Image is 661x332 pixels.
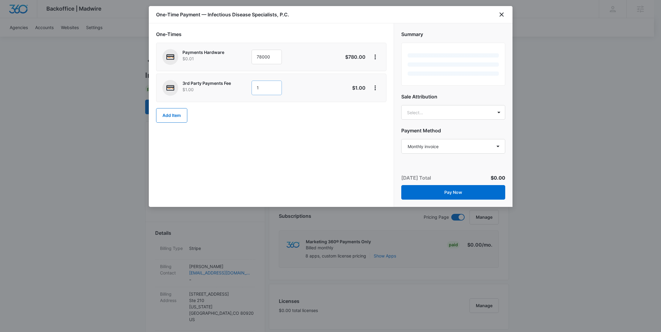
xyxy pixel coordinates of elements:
[182,55,235,62] p: $0.01
[156,31,386,38] h2: One-Times
[156,108,187,123] button: Add Item
[370,52,380,62] button: View More
[252,50,282,64] input: 1
[401,185,505,200] button: Pay Now
[401,174,431,181] p: [DATE] Total
[401,93,505,100] h2: Sale Attribution
[491,175,505,181] span: $0.00
[337,53,366,61] p: $780.00
[370,83,380,93] button: View More
[182,86,235,93] p: $1.00
[182,49,235,55] p: Payments Hardware
[252,81,282,95] input: 1
[337,84,366,91] p: $1.00
[156,11,289,18] h1: One-Time Payment — Infectious Disease Specialists, P.C.
[182,80,235,86] p: 3rd Party Payments Fee
[401,127,505,134] h2: Payment Method
[498,11,505,18] button: close
[401,31,505,38] h2: Summary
